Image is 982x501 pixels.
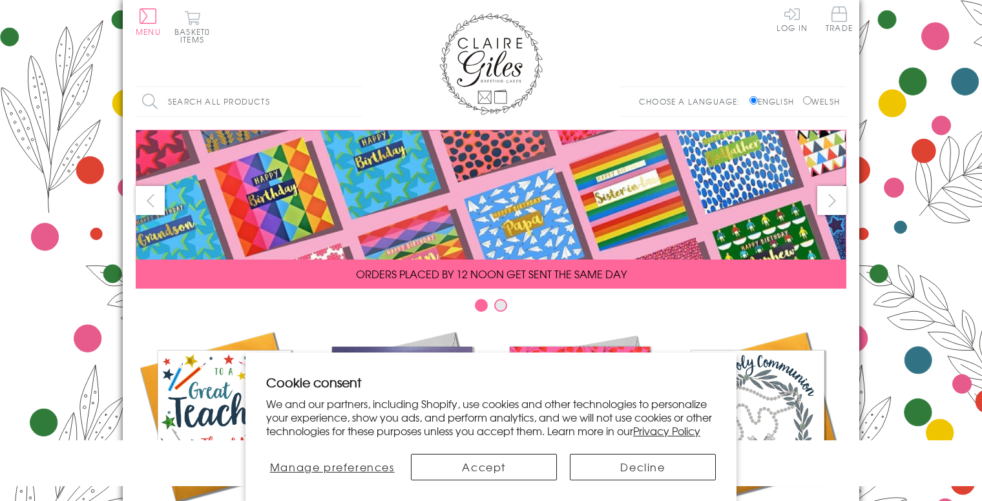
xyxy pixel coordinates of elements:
button: Basket0 items [174,10,210,43]
button: Carousel Page 1 (Current Slide) [475,299,488,312]
button: prev [136,186,165,215]
a: Log In [777,6,808,32]
a: Trade [826,6,853,34]
button: Menu [136,8,161,36]
span: 0 items [180,26,210,45]
h2: Cookie consent [266,373,716,391]
button: Manage preferences [266,454,398,480]
input: English [749,96,758,105]
p: Choose a language: [639,96,747,107]
p: We and our partners, including Shopify, use cookies and other technologies to personalize your ex... [266,397,716,437]
input: Search all products [136,87,362,116]
div: Carousel Pagination [136,298,846,318]
span: Manage preferences [270,459,395,475]
button: Decline [570,454,716,480]
span: ORDERS PLACED BY 12 NOON GET SENT THE SAME DAY [356,266,627,281]
span: Menu [136,26,161,37]
img: Claire Giles Greetings Cards [439,13,543,115]
button: Carousel Page 2 [494,299,507,312]
input: Welsh [803,96,811,105]
button: Accept [411,454,557,480]
button: next [817,186,846,215]
span: Trade [826,6,853,32]
label: Welsh [803,96,840,107]
label: English [749,96,800,107]
a: Privacy Policy [633,423,700,438]
input: Search [349,87,362,116]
